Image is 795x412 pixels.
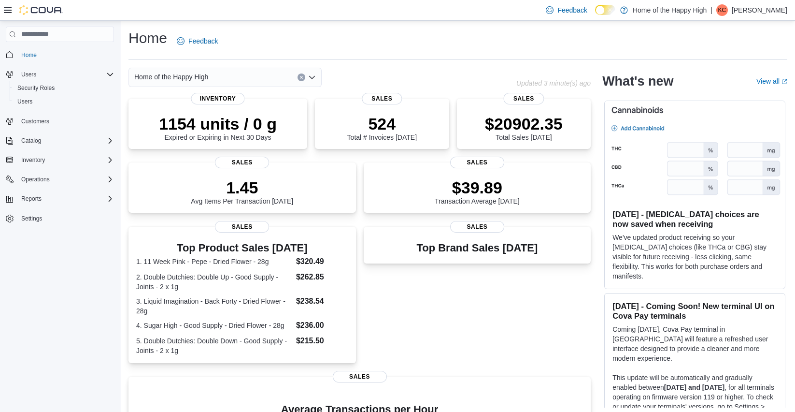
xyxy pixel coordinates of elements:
[2,114,118,128] button: Customers
[595,5,615,15] input: Dark Mode
[191,93,245,104] span: Inventory
[6,44,114,251] nav: Complex example
[17,213,46,224] a: Settings
[557,5,587,15] span: Feedback
[664,383,724,391] strong: [DATE] and [DATE]
[17,69,40,80] button: Users
[10,81,118,95] button: Security Roles
[17,69,114,80] span: Users
[215,157,269,168] span: Sales
[14,82,58,94] a: Security Roles
[612,324,777,363] p: Coming [DATE], Cova Pay terminal in [GEOGRAPHIC_DATA] will feature a refreshed user interface des...
[756,77,787,85] a: View allExternal link
[435,178,520,197] p: $39.89
[136,296,292,316] dt: 3. Liquid Imagination - Back Forty - Dried Flower - 28g
[17,174,114,185] span: Operations
[308,74,316,81] button: Open list of options
[17,116,53,127] a: Customers
[21,51,37,59] span: Home
[347,114,417,133] p: 524
[542,0,591,20] a: Feedback
[296,320,348,331] dd: $236.00
[215,221,269,233] span: Sales
[17,174,54,185] button: Operations
[362,93,402,104] span: Sales
[2,192,118,206] button: Reports
[612,301,777,321] h3: [DATE] - Coming Soon! New terminal UI on Cova Pay terminals
[159,114,277,133] p: 1154 units / 0 g
[19,5,63,15] img: Cova
[298,74,305,81] button: Clear input
[191,178,293,197] p: 1.45
[136,336,292,355] dt: 5. Double Dutchies: Double Down - Good Supply - Joints - 2 x 1g
[633,4,707,16] p: Home of the Happy High
[17,115,114,127] span: Customers
[716,4,728,16] div: King Chan
[416,242,538,254] h3: Top Brand Sales [DATE]
[710,4,712,16] p: |
[485,114,563,141] div: Total Sales [DATE]
[21,176,50,183] span: Operations
[21,215,42,222] span: Settings
[296,335,348,347] dd: $215.50
[159,114,277,141] div: Expired or Expiring in Next 30 Days
[333,371,387,383] span: Sales
[191,178,293,205] div: Avg Items Per Transaction [DATE]
[612,209,777,229] h3: [DATE] - [MEDICAL_DATA] choices are now saved when receiving
[2,68,118,81] button: Users
[21,71,36,78] span: Users
[485,114,563,133] p: $20902.35
[612,233,777,281] p: We've updated product receiving so your [MEDICAL_DATA] choices (like THCa or CBG) stay visible fo...
[296,256,348,267] dd: $320.49
[296,295,348,307] dd: $238.54
[136,257,292,266] dt: 1. 11 Week Pink - Pepe - Dried Flower - 28g
[2,134,118,147] button: Catalog
[21,137,41,145] span: Catalog
[17,154,49,166] button: Inventory
[17,98,32,105] span: Users
[21,118,49,125] span: Customers
[21,195,42,203] span: Reports
[347,114,417,141] div: Total # Invoices [DATE]
[2,48,118,62] button: Home
[188,36,218,46] span: Feedback
[173,31,222,51] a: Feedback
[2,211,118,225] button: Settings
[14,96,114,107] span: Users
[2,173,118,186] button: Operations
[732,4,787,16] p: [PERSON_NAME]
[17,193,45,205] button: Reports
[781,79,787,85] svg: External link
[21,156,45,164] span: Inventory
[504,93,544,104] span: Sales
[450,221,504,233] span: Sales
[450,157,504,168] span: Sales
[602,74,673,89] h2: What's new
[2,153,118,167] button: Inventory
[17,193,114,205] span: Reports
[134,71,208,83] span: Home of the Happy High
[10,95,118,108] button: Users
[718,4,726,16] span: KC
[136,242,348,254] h3: Top Product Sales [DATE]
[14,82,114,94] span: Security Roles
[17,49,114,61] span: Home
[136,272,292,292] dt: 2. Double Dutchies: Double Up - Good Supply - Joints - 2 x 1g
[17,135,45,147] button: Catalog
[14,96,36,107] a: Users
[17,49,41,61] a: Home
[516,79,591,87] p: Updated 3 minute(s) ago
[136,321,292,330] dt: 4. Sugar High - Good Supply - Dried Flower - 28g
[435,178,520,205] div: Transaction Average [DATE]
[17,212,114,224] span: Settings
[17,135,114,147] span: Catalog
[17,154,114,166] span: Inventory
[128,29,167,48] h1: Home
[296,271,348,283] dd: $262.85
[17,84,55,92] span: Security Roles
